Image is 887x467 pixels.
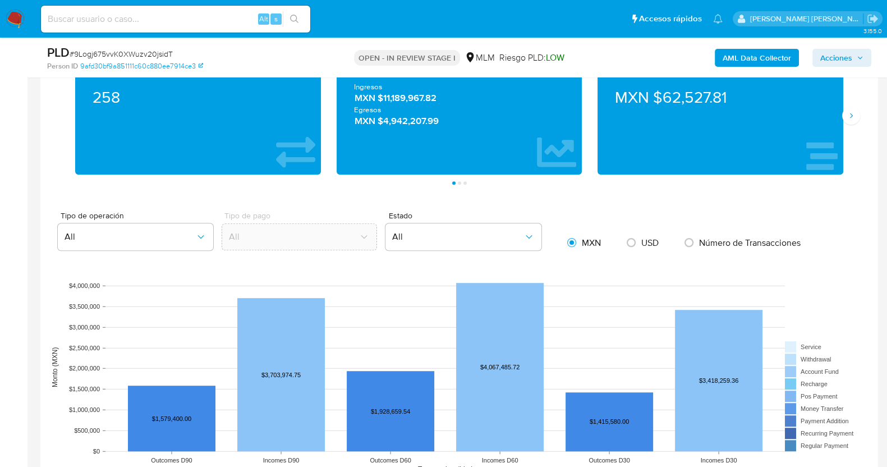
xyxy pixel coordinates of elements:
p: baltazar.cabreradupeyron@mercadolibre.com.mx [750,13,863,24]
a: Notificaciones [713,14,723,24]
a: 9afd30bf9a851111c60c880ee7914ce3 [80,61,203,71]
span: Riesgo PLD: [499,52,564,64]
span: Alt [259,13,268,24]
b: Person ID [47,61,78,71]
span: Accesos rápidos [639,13,702,25]
span: # 9Logj675vvK0XWuzv20jsidT [70,48,173,59]
span: s [274,13,278,24]
a: Salir [867,13,879,25]
b: PLD [47,43,70,61]
p: OPEN - IN REVIEW STAGE I [354,50,460,66]
span: 3.155.0 [863,26,881,35]
button: Acciones [812,49,871,67]
div: MLM [465,52,495,64]
span: Acciones [820,49,852,67]
span: LOW [546,51,564,64]
button: AML Data Collector [715,49,799,67]
b: AML Data Collector [723,49,791,67]
button: search-icon [283,11,306,27]
input: Buscar usuario o caso... [41,12,310,26]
